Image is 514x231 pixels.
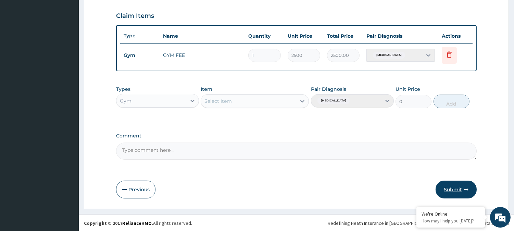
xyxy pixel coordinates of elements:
div: Select Item [204,98,232,105]
div: Gym [120,97,131,104]
p: How may I help you today? [422,218,480,224]
button: Add [434,95,469,108]
button: Previous [116,181,155,198]
label: Pair Diagnosis [311,86,346,93]
a: RelianceHMO [122,220,152,226]
th: Unit Price [284,29,324,43]
label: Unit Price [396,86,420,93]
span: We're online! [40,71,95,140]
th: Pair Diagnosis [363,29,438,43]
th: Total Price [324,29,363,43]
div: We're Online! [422,211,480,217]
th: Name [160,29,245,43]
label: Types [116,86,130,92]
td: GYM FEE [160,48,245,62]
textarea: Type your message and hit 'Enter' [3,156,130,180]
h3: Claim Items [116,12,154,20]
div: Redefining Heath Insurance in [GEOGRAPHIC_DATA] using Telemedicine and Data Science! [328,220,509,227]
strong: Copyright © 2017 . [84,220,153,226]
th: Type [120,29,160,42]
div: Minimize live chat window [112,3,129,20]
div: Chat with us now [36,38,115,47]
label: Comment [116,133,477,139]
label: Item [201,86,212,93]
th: Quantity [245,29,284,43]
td: Gym [120,49,160,62]
button: Submit [436,181,477,198]
th: Actions [438,29,473,43]
img: d_794563401_company_1708531726252_794563401 [13,34,28,51]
